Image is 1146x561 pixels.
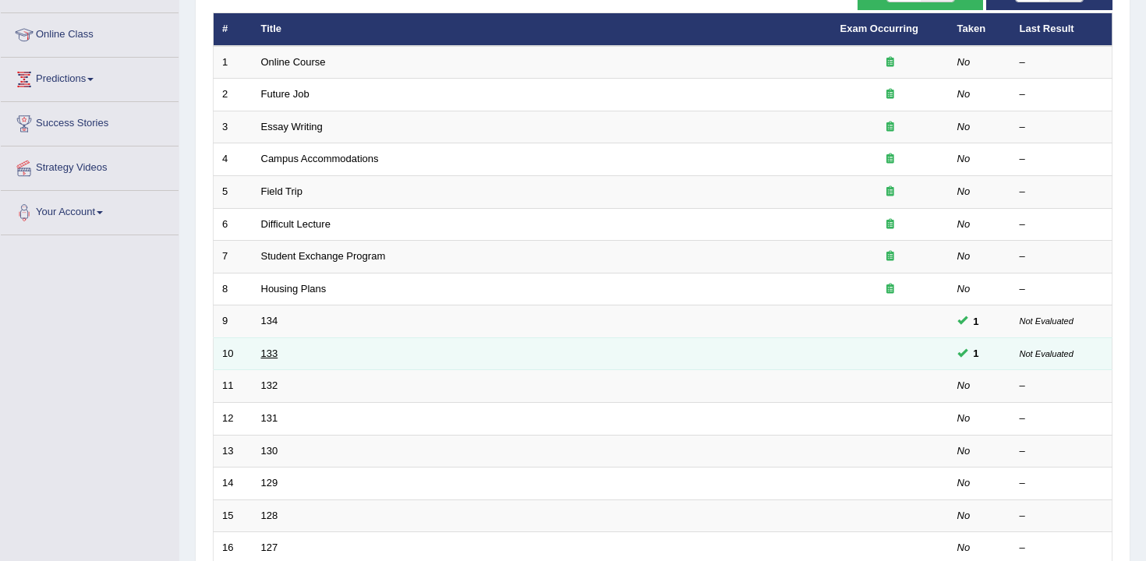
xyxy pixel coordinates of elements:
div: Exam occurring question [840,217,940,232]
a: 134 [261,315,278,326]
a: 128 [261,510,278,521]
td: 9 [214,305,253,338]
td: 8 [214,273,253,305]
div: – [1020,152,1104,167]
div: – [1020,55,1104,70]
td: 3 [214,111,253,143]
span: You can still take this question [967,313,985,330]
th: # [214,13,253,46]
div: Exam occurring question [840,55,940,70]
a: Online Class [1,13,179,52]
th: Title [253,13,832,46]
a: Exam Occurring [840,23,918,34]
em: No [957,477,971,489]
em: No [957,379,971,391]
em: No [957,250,971,262]
a: Success Stories [1,102,179,141]
div: Exam occurring question [840,282,940,297]
td: 11 [214,370,253,403]
em: No [957,412,971,424]
em: No [957,445,971,457]
a: 131 [261,412,278,424]
a: Your Account [1,191,179,230]
td: 14 [214,467,253,500]
div: – [1020,444,1104,459]
a: 129 [261,477,278,489]
div: – [1020,509,1104,524]
a: Strategy Videos [1,146,179,185]
td: 5 [214,176,253,209]
a: Field Trip [261,185,302,197]
a: Campus Accommodations [261,153,379,164]
td: 7 [214,241,253,273]
div: – [1020,476,1104,491]
span: You can still take this question [967,345,985,362]
a: 130 [261,445,278,457]
em: No [957,153,971,164]
div: – [1020,541,1104,556]
div: – [1020,120,1104,135]
div: – [1020,411,1104,426]
small: Not Evaluated [1020,349,1073,358]
a: 127 [261,542,278,553]
em: No [957,218,971,230]
a: Student Exchange Program [261,250,386,262]
td: 12 [214,402,253,435]
a: Online Course [261,56,326,68]
a: Predictions [1,58,179,97]
em: No [957,283,971,295]
em: No [957,510,971,521]
div: Exam occurring question [840,249,940,264]
th: Last Result [1011,13,1112,46]
small: Not Evaluated [1020,316,1073,326]
a: Difficult Lecture [261,218,331,230]
th: Taken [949,13,1011,46]
div: – [1020,87,1104,102]
td: 4 [214,143,253,176]
a: Housing Plans [261,283,327,295]
div: – [1020,282,1104,297]
div: Exam occurring question [840,120,940,135]
a: Future Job [261,88,309,100]
em: No [957,56,971,68]
div: Exam occurring question [840,152,940,167]
div: – [1020,217,1104,232]
div: – [1020,249,1104,264]
a: 133 [261,348,278,359]
em: No [957,88,971,100]
a: Essay Writing [261,121,323,132]
td: 1 [214,46,253,79]
a: 132 [261,379,278,391]
td: 13 [214,435,253,467]
div: Exam occurring question [840,185,940,199]
td: 15 [214,499,253,532]
div: – [1020,379,1104,393]
em: No [957,542,971,553]
td: 10 [214,337,253,370]
em: No [957,121,971,132]
td: 6 [214,208,253,241]
div: Exam occurring question [840,87,940,102]
td: 2 [214,79,253,111]
div: – [1020,185,1104,199]
em: No [957,185,971,197]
